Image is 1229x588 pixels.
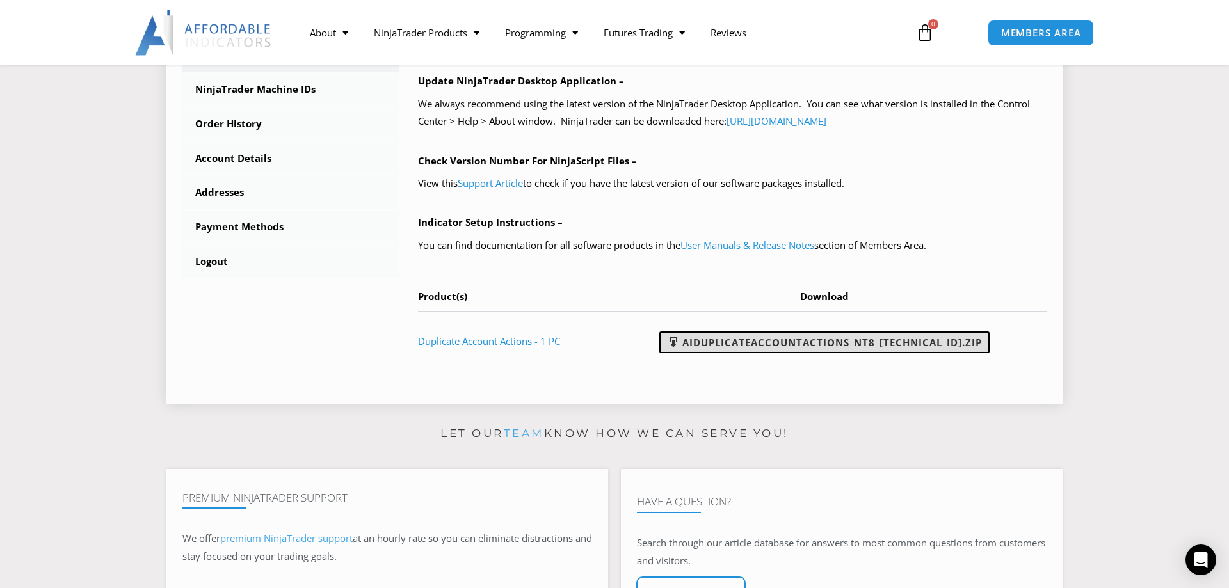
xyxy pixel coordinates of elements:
a: Futures Trading [591,18,698,47]
img: LogoAI | Affordable Indicators – NinjaTrader [135,10,273,56]
a: AIDuplicateAccountActions_NT8_[TECHNICAL_ID].zip [659,331,990,353]
a: [URL][DOMAIN_NAME] [727,115,826,127]
a: Programming [492,18,591,47]
span: at an hourly rate so you can eliminate distractions and stay focused on your trading goals. [182,532,592,562]
a: Support Article [458,177,523,189]
p: Search through our article database for answers to most common questions from customers and visit... [637,534,1047,570]
span: Product(s) [418,290,467,303]
a: Payment Methods [182,211,399,244]
b: Check Version Number For NinjaScript Files – [418,154,637,167]
a: 0 [897,14,953,51]
p: You can find documentation for all software products in the section of Members Area. [418,237,1047,255]
p: Let our know how we can serve you! [166,424,1063,444]
p: View this to check if you have the latest version of our software packages installed. [418,175,1047,193]
a: Duplicate Account Actions - 1 PC [418,335,560,347]
h4: Have A Question? [637,495,1047,508]
span: We offer [182,532,220,544]
span: Download [800,290,849,303]
a: team [504,427,544,440]
a: Account Details [182,142,399,175]
a: About [297,18,361,47]
span: 0 [928,19,938,29]
b: Update NinjaTrader Desktop Application – [418,74,624,87]
a: NinjaTrader Machine IDs [182,73,399,106]
a: User Manuals & Release Notes [680,239,814,251]
p: We always recommend using the latest version of the NinjaTrader Desktop Application. You can see ... [418,95,1047,131]
h4: Premium NinjaTrader Support [182,491,592,504]
span: MEMBERS AREA [1001,28,1081,38]
a: Logout [182,245,399,278]
a: Reviews [698,18,759,47]
a: Order History [182,107,399,141]
a: NinjaTrader Products [361,18,492,47]
a: MEMBERS AREA [988,20,1095,46]
nav: Menu [297,18,901,47]
b: Indicator Setup Instructions – [418,216,563,228]
a: premium NinjaTrader support [220,532,353,544]
div: Open Intercom Messenger [1185,544,1216,575]
a: Addresses [182,176,399,209]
